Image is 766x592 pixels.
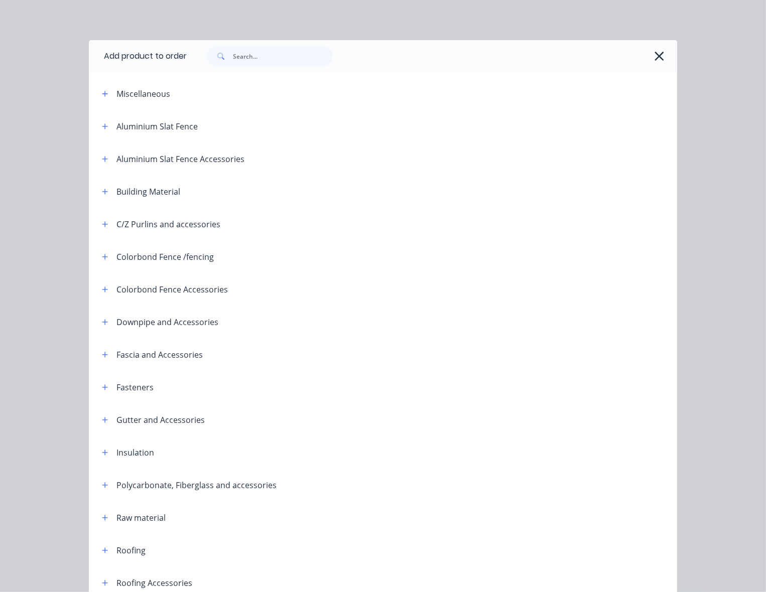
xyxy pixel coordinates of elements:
div: Fascia and Accessories [116,349,203,361]
div: Miscellaneous [116,88,170,100]
div: Roofing Accessories [116,577,192,589]
div: Downpipe and Accessories [116,316,218,328]
div: Add product to order [89,40,187,72]
input: Search... [233,46,332,66]
div: Aluminium Slat Fence [116,120,198,132]
div: Colorbond Fence Accessories [116,283,228,295]
div: Insulation [116,447,154,459]
div: Fasteners [116,381,154,393]
div: Raw material [116,512,166,524]
div: Aluminium Slat Fence Accessories [116,153,244,165]
div: Gutter and Accessories [116,414,205,426]
div: Roofing [116,544,146,556]
div: Building Material [116,186,180,198]
div: Colorbond Fence /fencing [116,251,214,263]
div: C/Z Purlins and accessories [116,218,220,230]
div: Polycarbonate, Fiberglass and accessories [116,479,277,491]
